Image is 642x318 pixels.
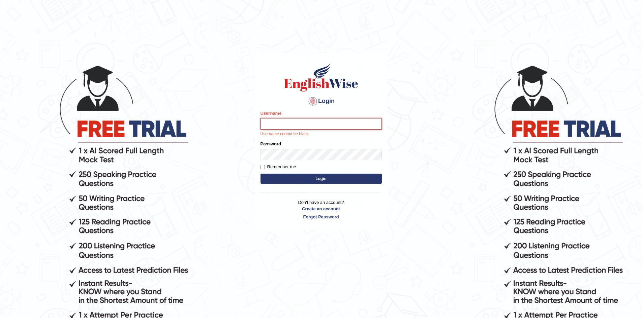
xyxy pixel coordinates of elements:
[261,131,382,137] p: Username cannot be blank.
[261,165,265,169] input: Remember me
[261,96,382,107] h4: Login
[261,141,281,147] label: Password
[261,206,382,212] a: Create an account
[283,62,360,93] img: Logo of English Wise sign in for intelligent practice with AI
[261,199,382,220] p: Don't have an account?
[261,110,282,116] label: Username
[261,214,382,220] a: Forgot Password
[261,164,296,170] label: Remember me
[261,174,382,184] button: Login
